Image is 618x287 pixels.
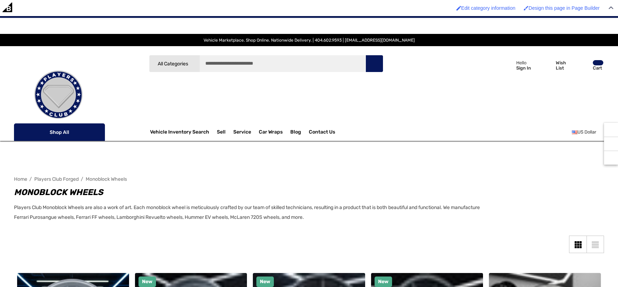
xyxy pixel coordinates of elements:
a: Home [14,176,27,182]
p: Cart [593,65,603,71]
img: Enabled brush for category edit [456,6,461,10]
p: Wish List [556,60,574,71]
a: Contact Us [309,129,335,137]
a: Sell [217,125,233,139]
h1: Monoblock Wheels [14,186,489,199]
span: New [378,279,389,285]
span: Sell [217,129,226,137]
svg: Recently Viewed [608,126,615,133]
a: Enabled brush for category edit Edit category information [453,2,519,14]
img: Players Club | Cars For Sale [23,60,93,130]
svg: Icon Arrow Down [189,61,194,66]
a: Cart with 0 items [575,53,604,80]
a: Grid View [569,236,587,253]
a: Monoblock Wheels [86,176,127,182]
svg: Wish List [541,61,552,71]
p: Shop All [14,123,105,141]
span: Design this page in Page Builder [528,5,599,11]
svg: Icon User Account [503,60,512,70]
a: Players Club Forged [34,176,79,182]
a: List View [587,236,604,253]
a: Blog [290,129,301,137]
a: Vehicle Inventory Search [150,129,209,137]
p: Hello [516,60,531,65]
a: Car Wraps [259,125,290,139]
nav: Breadcrumb [14,173,604,185]
svg: Top [604,154,618,161]
svg: Icon Arrow Down [92,130,97,135]
span: Vehicle Marketplace. Shop Online. Nationwide Delivery. | 404.602.9593 | [EMAIL_ADDRESS][DOMAIN_NAME] [204,38,415,43]
p: Sign In [516,65,531,71]
span: All Categories [157,61,188,67]
a: Sign in [495,53,534,77]
svg: Social Media [608,140,615,147]
a: All Categories Icon Arrow Down Icon Arrow Up [149,55,200,72]
svg: Review Your Cart [578,60,589,70]
a: Service [233,129,251,137]
svg: Icon Line [22,128,32,136]
span: Edit category information [461,5,516,11]
p: Players Club Monoblock Wheels are also a work of art. Each monoblock wheel is meticulously crafte... [14,203,489,222]
img: Enabled brush for page builder edit. [524,6,528,10]
a: Wish List Wish List [538,53,575,77]
span: Car Wraps [259,129,283,137]
span: New [142,279,152,285]
a: Enabled brush for page builder edit. Design this page in Page Builder [520,2,603,14]
img: Close Admin Bar [609,6,613,9]
span: New [260,279,270,285]
button: Search [365,55,383,72]
a: USD [572,125,604,139]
